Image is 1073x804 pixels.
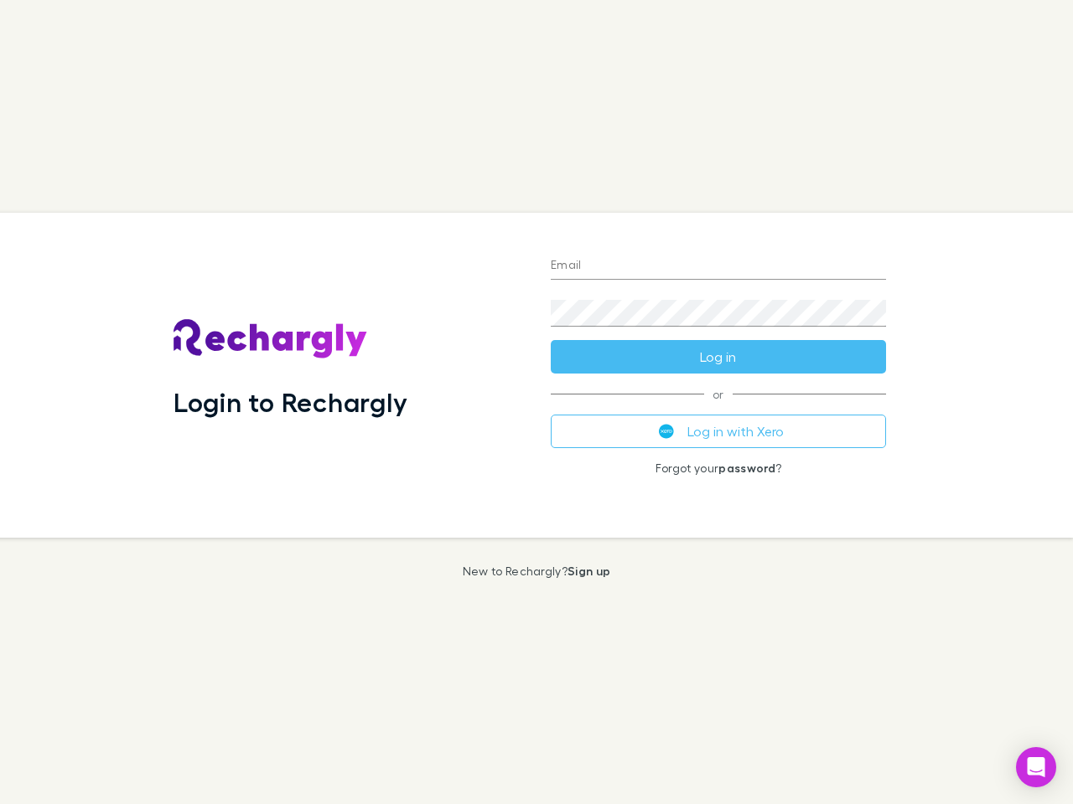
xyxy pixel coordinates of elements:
a: Sign up [568,564,610,578]
p: New to Rechargly? [463,564,611,578]
span: or [551,394,886,394]
div: Open Intercom Messenger [1016,747,1056,787]
button: Log in with Xero [551,415,886,448]
p: Forgot your ? [551,461,886,475]
img: Xero's logo [659,424,674,439]
a: password [718,461,775,475]
button: Log in [551,340,886,374]
img: Rechargly's Logo [174,319,368,359]
h1: Login to Rechargly [174,386,407,418]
